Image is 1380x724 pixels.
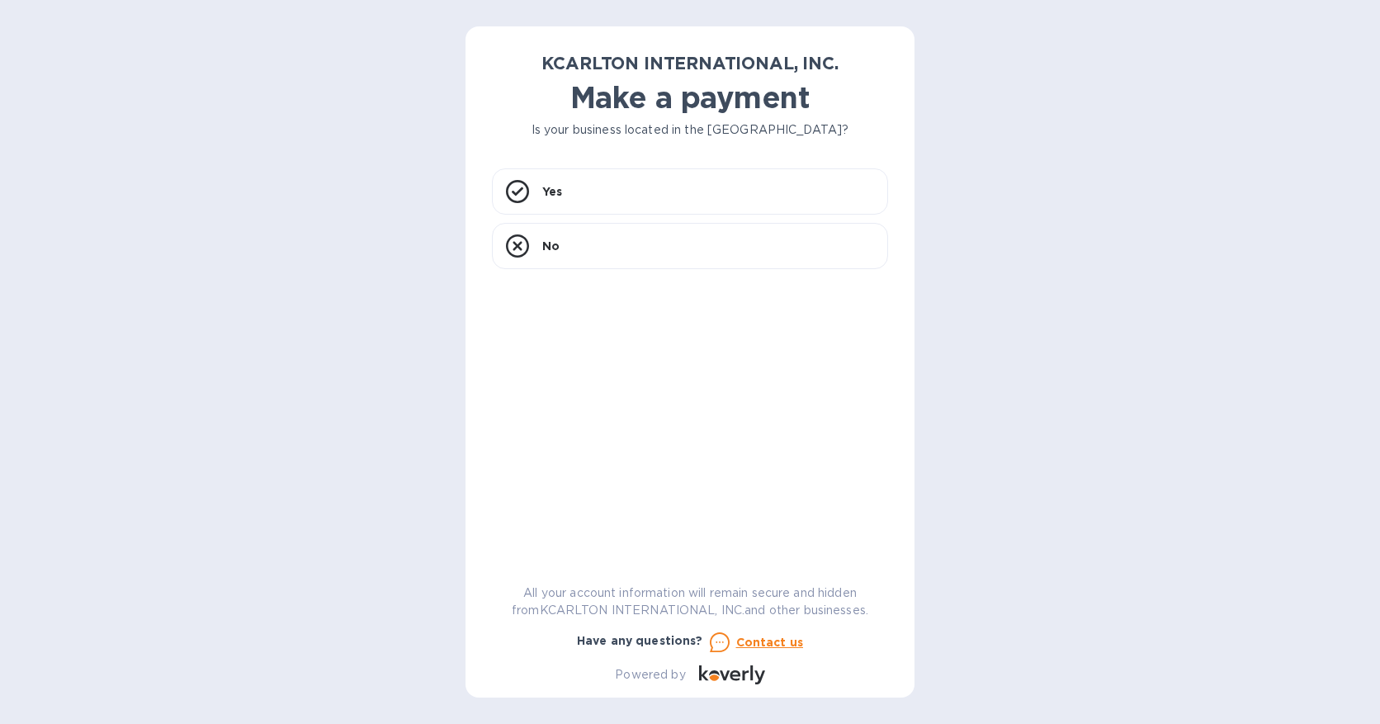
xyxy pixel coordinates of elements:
b: Have any questions? [577,634,703,647]
p: All your account information will remain secure and hidden from KCARLTON INTERNATIONAL, INC. and ... [492,584,888,619]
p: Is your business located in the [GEOGRAPHIC_DATA]? [492,121,888,139]
p: No [542,238,560,254]
b: KCARLTON INTERNATIONAL, INC. [541,53,838,73]
p: Powered by [615,666,685,684]
p: Yes [542,183,562,200]
h1: Make a payment [492,80,888,115]
u: Contact us [736,636,804,649]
